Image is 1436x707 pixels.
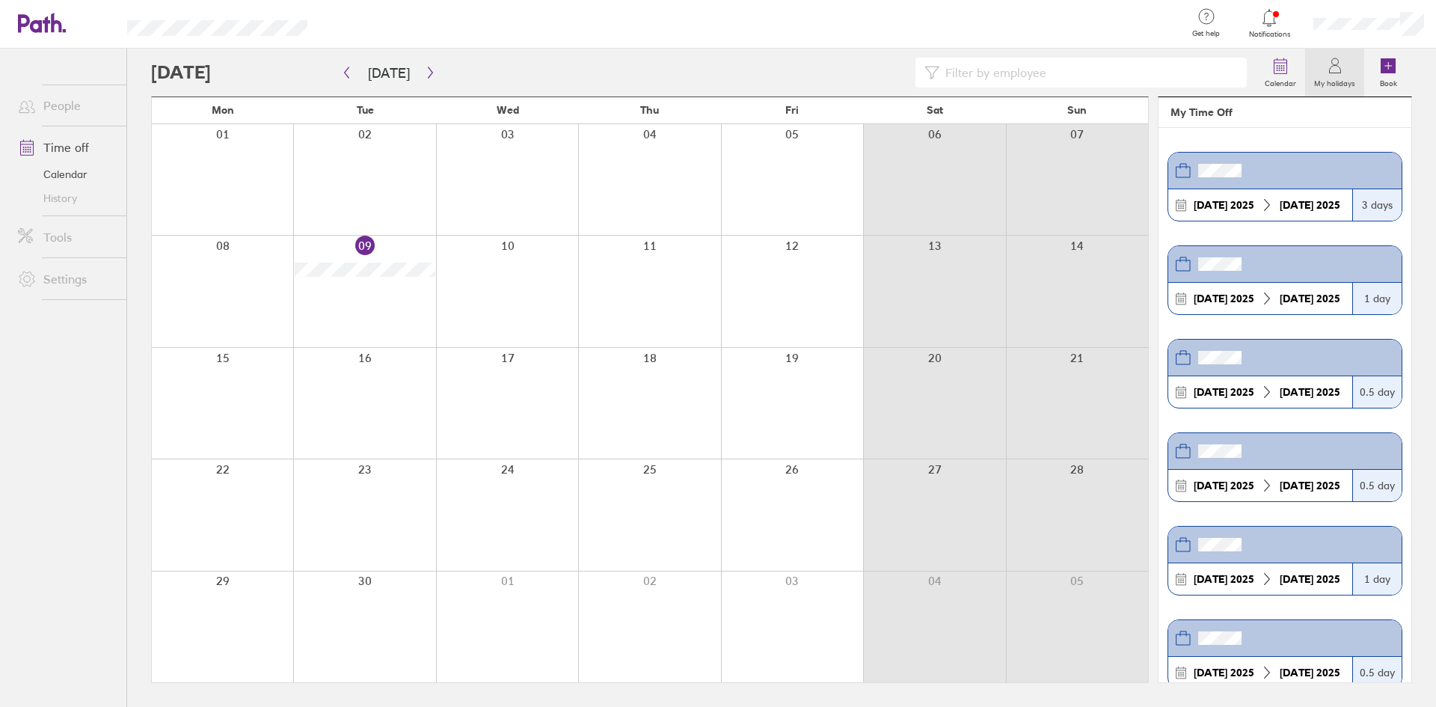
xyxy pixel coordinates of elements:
span: Thu [640,104,659,116]
strong: [DATE] [1280,385,1313,399]
div: 2025 [1188,293,1260,304]
strong: [DATE] [1194,666,1227,679]
a: Calendar [6,162,126,186]
a: [DATE] 2025[DATE] 20251 day [1167,245,1402,315]
button: [DATE] [356,61,422,85]
div: 2025 [1188,386,1260,398]
div: 2025 [1274,480,1346,492]
span: Notifications [1245,30,1294,39]
div: 2025 [1274,293,1346,304]
div: 2025 [1274,667,1346,679]
a: Settings [6,264,126,294]
strong: [DATE] [1280,479,1313,492]
input: Filter by employee [939,58,1238,87]
label: Book [1371,75,1406,88]
a: [DATE] 2025[DATE] 20253 days [1167,152,1402,221]
div: 2025 [1274,386,1346,398]
span: Get help [1182,29,1230,38]
div: 0.5 day [1352,470,1402,501]
a: [DATE] 2025[DATE] 20250.5 day [1167,339,1402,408]
strong: [DATE] [1194,479,1227,492]
a: [DATE] 2025[DATE] 20251 day [1167,526,1402,596]
a: My holidays [1305,49,1364,97]
a: [DATE] 2025[DATE] 20250.5 day [1167,619,1402,689]
div: 2025 [1188,199,1260,211]
a: People [6,91,126,120]
div: 0.5 day [1352,657,1402,688]
span: Sat [927,104,943,116]
a: Time off [6,132,126,162]
strong: [DATE] [1194,292,1227,305]
div: 2025 [1188,573,1260,585]
a: Calendar [1256,49,1305,97]
label: Calendar [1256,75,1305,88]
strong: [DATE] [1280,666,1313,679]
strong: [DATE] [1280,572,1313,586]
div: 2025 [1188,667,1260,679]
a: History [6,186,126,210]
label: My holidays [1305,75,1364,88]
div: 0.5 day [1352,376,1402,408]
div: 1 day [1352,563,1402,595]
strong: [DATE] [1194,572,1227,586]
div: 1 day [1352,283,1402,314]
div: 2025 [1274,199,1346,211]
a: Book [1364,49,1412,97]
span: Wed [497,104,519,116]
a: Tools [6,222,126,252]
span: Mon [212,104,234,116]
header: My Time Off [1159,97,1411,128]
span: Fri [785,104,799,116]
strong: [DATE] [1280,292,1313,305]
strong: [DATE] [1194,385,1227,399]
div: 2025 [1188,480,1260,492]
strong: [DATE] [1280,198,1313,212]
strong: [DATE] [1194,198,1227,212]
a: [DATE] 2025[DATE] 20250.5 day [1167,432,1402,502]
div: 3 days [1352,189,1402,221]
a: Notifications [1245,7,1294,39]
span: Tue [357,104,374,116]
div: 2025 [1274,573,1346,585]
span: Sun [1067,104,1087,116]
